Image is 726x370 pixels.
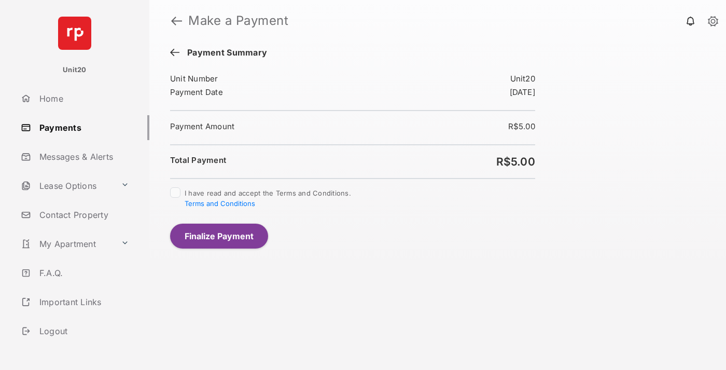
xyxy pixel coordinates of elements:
[185,199,255,208] button: I have read and accept the Terms and Conditions.
[17,144,149,169] a: Messages & Alerts
[63,65,87,75] p: Unit20
[17,202,149,227] a: Contact Property
[17,290,133,314] a: Important Links
[17,86,149,111] a: Home
[58,17,91,50] img: svg+xml;base64,PHN2ZyB4bWxucz0iaHR0cDovL3d3dy53My5vcmcvMjAwMC9zdmciIHdpZHRoPSI2NCIgaGVpZ2h0PSI2NC...
[17,173,117,198] a: Lease Options
[170,224,268,249] button: Finalize Payment
[17,115,149,140] a: Payments
[17,231,117,256] a: My Apartment
[17,319,149,344] a: Logout
[188,15,288,27] strong: Make a Payment
[185,189,351,208] span: I have read and accept the Terms and Conditions.
[17,261,149,285] a: F.A.Q.
[182,48,267,59] span: Payment Summary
